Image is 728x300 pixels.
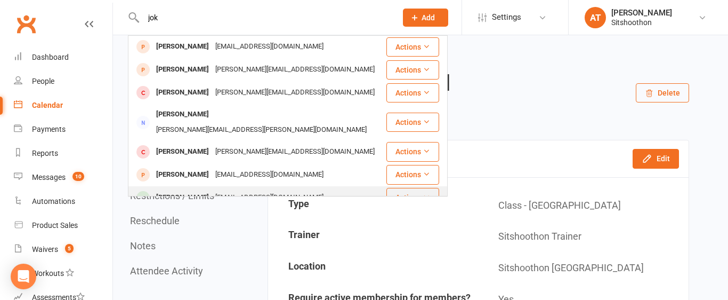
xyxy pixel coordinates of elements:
[386,188,439,207] button: Actions
[212,85,378,100] div: [PERSON_NAME][EMAIL_ADDRESS][DOMAIN_NAME]
[153,85,212,100] div: [PERSON_NAME]
[32,173,66,181] div: Messages
[14,45,112,69] a: Dashboard
[153,167,212,183] div: [PERSON_NAME]
[32,269,64,278] div: Workouts
[13,11,39,37] a: Clubworx
[386,60,439,80] button: Actions
[14,262,112,286] a: Workouts
[32,221,78,230] div: Product Sales
[479,191,688,221] td: Class - [GEOGRAPHIC_DATA]
[32,101,63,109] div: Calendar
[153,122,370,138] div: [PERSON_NAME][EMAIL_ADDRESS][PERSON_NAME][DOMAIN_NAME]
[14,141,112,165] a: Reports
[153,39,212,54] div: [PERSON_NAME]
[422,13,435,22] span: Add
[611,8,672,18] div: [PERSON_NAME]
[386,37,439,57] button: Actions
[386,83,439,102] button: Actions
[403,9,448,27] button: Add
[212,39,327,54] div: [EMAIL_ADDRESS][DOMAIN_NAME]
[32,149,58,157] div: Reports
[153,144,212,160] div: [PERSON_NAME]
[153,107,212,122] div: [PERSON_NAME]
[14,214,112,238] a: Product Sales
[386,165,439,184] button: Actions
[14,165,112,190] a: Messages 10
[479,222,688,252] td: Sitshoothon Trainer
[386,113,439,132] button: Actions
[633,149,679,168] button: Edit
[479,253,688,283] td: Sitshoothon [GEOGRAPHIC_DATA]
[153,62,212,77] div: [PERSON_NAME]
[32,245,58,254] div: Waivers
[32,77,54,85] div: People
[386,142,439,161] button: Actions
[32,125,66,133] div: Payments
[65,244,74,253] span: 5
[14,238,112,262] a: Waivers 5
[269,222,478,252] td: Trainer
[130,240,156,251] button: Notes
[212,62,378,77] div: [PERSON_NAME][EMAIL_ADDRESS][DOMAIN_NAME]
[72,172,84,181] span: 10
[11,264,36,289] div: Open Intercom Messenger
[32,197,75,206] div: Automations
[636,83,689,102] button: Delete
[32,53,69,61] div: Dashboard
[14,69,112,93] a: People
[212,144,378,160] div: [PERSON_NAME][EMAIL_ADDRESS][DOMAIN_NAME]
[14,190,112,214] a: Automations
[492,5,521,29] span: Settings
[212,167,327,183] div: [EMAIL_ADDRESS][DOMAIN_NAME]
[269,253,478,283] td: Location
[140,10,389,25] input: Search...
[585,7,606,28] div: AT
[212,190,327,206] div: [EMAIL_ADDRESS][DOMAIN_NAME]
[269,191,478,221] td: Type
[153,190,212,206] div: [PERSON_NAME]
[611,18,672,27] div: Sitshoothon
[14,117,112,141] a: Payments
[130,215,180,226] button: Reschedule
[14,93,112,117] a: Calendar
[130,265,203,277] button: Attendee Activity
